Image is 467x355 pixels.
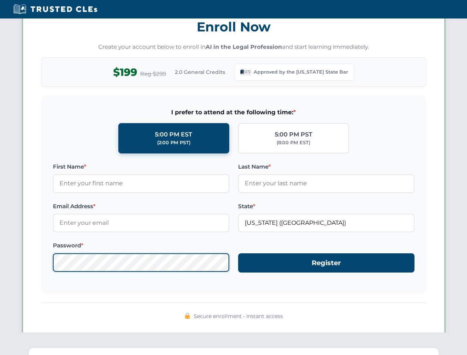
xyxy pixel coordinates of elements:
span: $199 [113,64,137,81]
label: Password [53,241,229,250]
div: 5:00 PM EST [155,130,192,139]
label: Email Address [53,202,229,211]
img: Louisiana State Bar [240,67,251,77]
img: 🔒 [185,313,190,319]
input: Enter your first name [53,174,229,193]
span: Approved by the [US_STATE] State Bar [254,68,348,76]
span: 2.0 General Credits [175,68,225,76]
label: State [238,202,414,211]
h3: Enroll Now [41,15,426,38]
p: Create your account below to enroll in and start learning immediately. [41,43,426,51]
label: First Name [53,162,229,171]
span: Secure enrollment • Instant access [194,312,283,320]
div: (2:00 PM PST) [157,139,190,146]
button: Register [238,253,414,273]
strong: AI in the Legal Profession [206,43,282,50]
span: Reg $299 [140,70,166,78]
label: Last Name [238,162,414,171]
img: Trusted CLEs [11,4,99,15]
input: Enter your last name [238,174,414,193]
div: (8:00 PM EST) [277,139,310,146]
input: Louisiana (LA) [238,214,414,232]
input: Enter your email [53,214,229,232]
span: I prefer to attend at the following time: [53,108,414,117]
div: 5:00 PM PST [275,130,312,139]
